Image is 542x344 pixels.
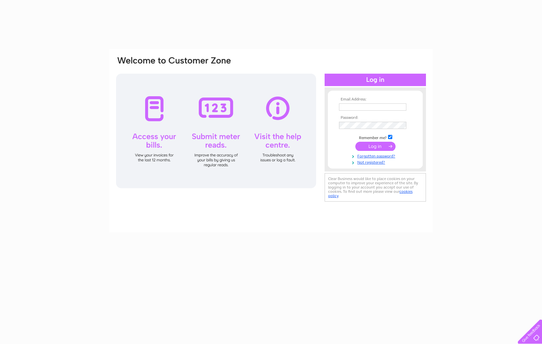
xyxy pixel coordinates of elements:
div: Clear Business would like to place cookies on your computer to improve your experience of the sit... [325,173,426,202]
a: cookies policy [328,189,413,198]
a: Forgotten password? [339,153,413,159]
th: Password: [337,116,413,120]
a: Not registered? [339,159,413,165]
th: Email Address: [337,97,413,102]
td: Remember me? [337,134,413,140]
input: Submit [355,142,396,151]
